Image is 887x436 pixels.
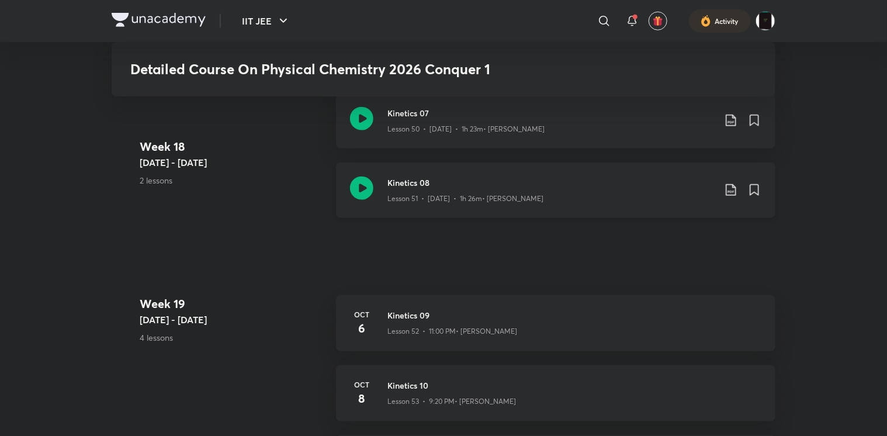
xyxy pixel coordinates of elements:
a: Oct8Kinetics 10Lesson 53 • 9:20 PM• [PERSON_NAME] [336,365,775,435]
img: Company Logo [112,13,206,27]
p: Lesson 52 • 11:00 PM • [PERSON_NAME] [387,326,517,337]
h6: Oct [350,309,373,320]
h4: 6 [350,320,373,337]
h4: 8 [350,390,373,407]
a: Kinetics 08Lesson 51 • [DATE] • 1h 26m• [PERSON_NAME] [336,162,775,232]
h3: Kinetics 10 [387,379,761,392]
h3: Kinetics 09 [387,309,761,321]
p: 2 lessons [140,174,327,186]
p: Lesson 53 • 9:20 PM • [PERSON_NAME] [387,396,516,407]
button: avatar [649,12,667,30]
h4: Week 18 [140,137,327,155]
p: Lesson 51 • [DATE] • 1h 26m • [PERSON_NAME] [387,193,543,204]
h4: Week 19 [140,295,327,313]
p: Lesson 50 • [DATE] • 1h 23m • [PERSON_NAME] [387,124,545,134]
img: avatar [653,16,663,26]
a: Company Logo [112,13,206,30]
h3: Kinetics 08 [387,177,715,189]
img: activity [701,14,711,28]
h3: Detailed Course On Physical Chemistry 2026 Conquer 1 [130,61,588,78]
button: IIT JEE [235,9,297,33]
img: Anurag Agarwal [756,11,775,31]
h5: [DATE] - [DATE] [140,155,327,169]
h6: Oct [350,379,373,390]
h3: Kinetics 07 [387,107,715,119]
h5: [DATE] - [DATE] [140,313,327,327]
p: 4 lessons [140,331,327,344]
a: Kinetics 07Lesson 50 • [DATE] • 1h 23m• [PERSON_NAME] [336,93,775,162]
a: Oct6Kinetics 09Lesson 52 • 11:00 PM• [PERSON_NAME] [336,295,775,365]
